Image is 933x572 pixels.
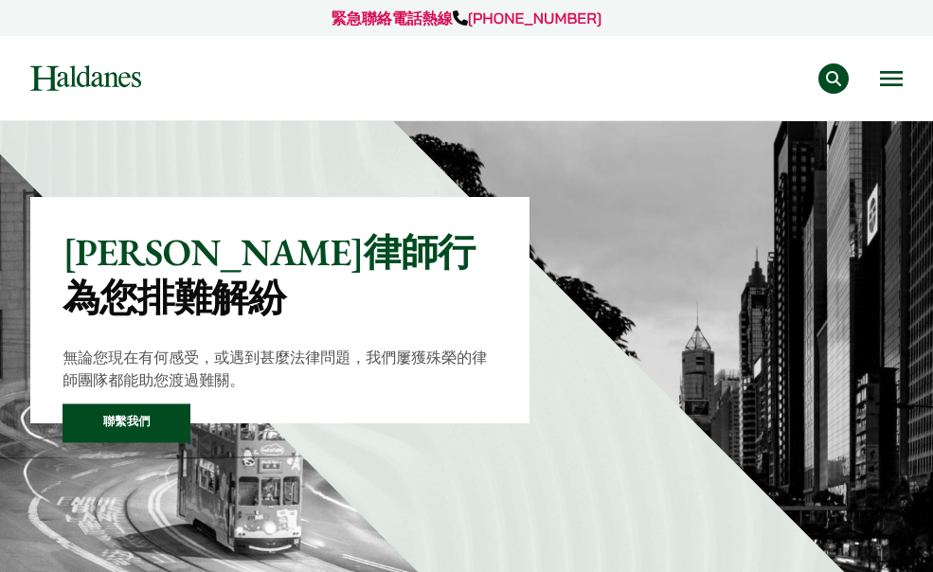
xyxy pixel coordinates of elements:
p: 無論您現在有何感受，或遇到甚麼法律問題，我們屢獲殊榮的律師團隊都能助您渡過難關。 [63,346,497,391]
mark: 為您排難解紛 [63,273,285,322]
a: 聯繫我們 [63,404,190,443]
button: Search [818,63,849,94]
a: 緊急聯絡電話熱線[PHONE_NUMBER] [332,9,602,27]
img: Logo of Haldanes [30,65,141,91]
p: [PERSON_NAME]律師行 [63,229,497,320]
button: Open menu [880,71,903,86]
